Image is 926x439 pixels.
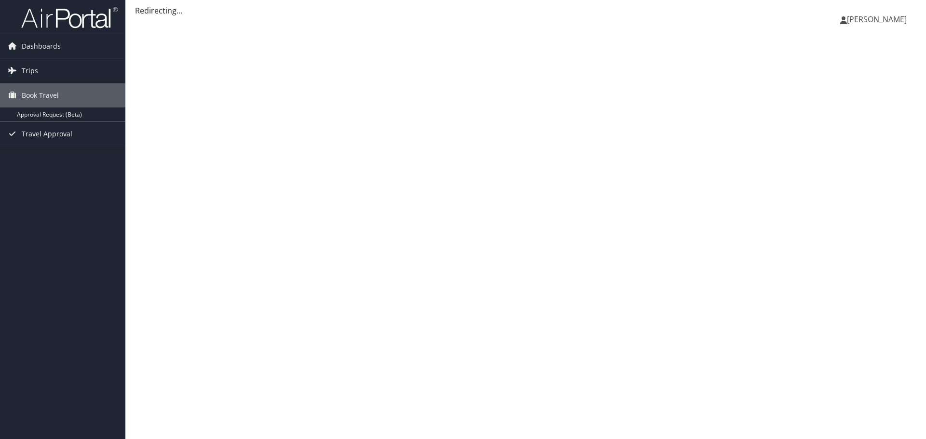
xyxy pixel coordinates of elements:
[847,14,907,25] span: [PERSON_NAME]
[22,83,59,107] span: Book Travel
[21,6,118,29] img: airportal-logo.png
[22,122,72,146] span: Travel Approval
[22,34,61,58] span: Dashboards
[840,5,916,34] a: [PERSON_NAME]
[22,59,38,83] span: Trips
[135,5,916,16] div: Redirecting...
